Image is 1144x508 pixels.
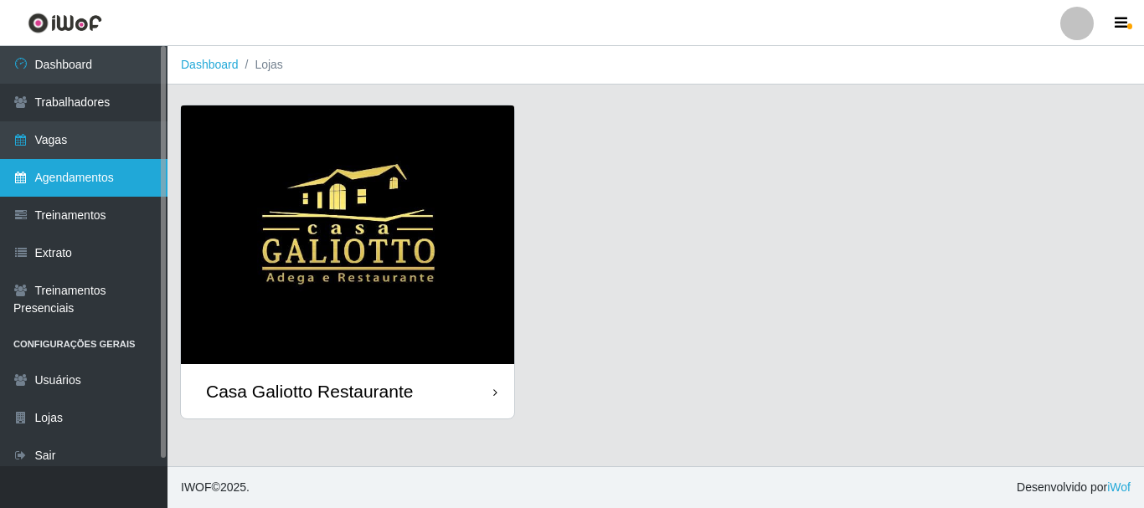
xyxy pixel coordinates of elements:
img: cardImg [181,105,514,364]
div: Casa Galiotto Restaurante [206,381,413,402]
a: Dashboard [181,58,239,71]
a: iWof [1107,480,1131,494]
li: Lojas [239,56,283,74]
span: IWOF [181,480,212,494]
span: Desenvolvido por [1017,479,1131,496]
img: CoreUI Logo [28,13,102,33]
a: Casa Galiotto Restaurante [181,105,514,418]
nav: breadcrumb [167,46,1144,85]
span: © 2025 . [181,479,250,496]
